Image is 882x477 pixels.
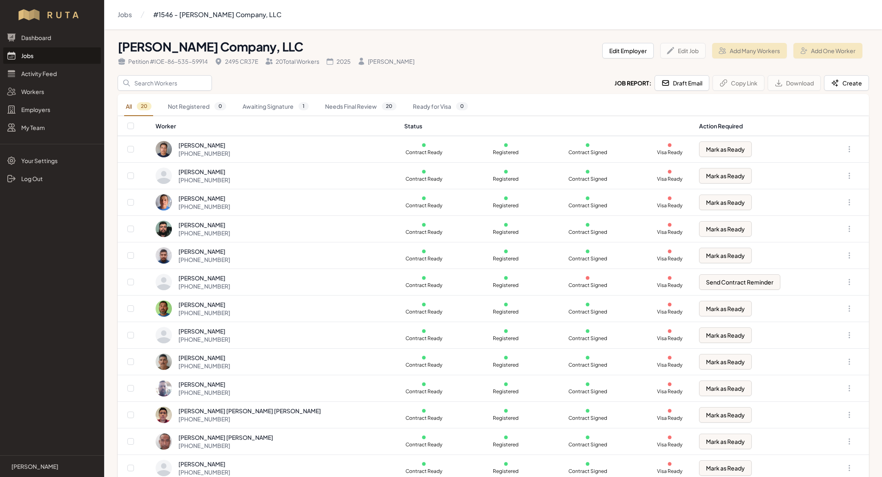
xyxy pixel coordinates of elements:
div: [PERSON_NAME] [357,57,414,65]
h1: [PERSON_NAME] Company, LLC [118,39,596,54]
p: Contract Ready [404,388,443,395]
button: Mark as Ready [699,221,752,237]
button: Mark as Ready [699,301,752,316]
img: Workflow [17,8,87,21]
span: 0 [214,102,226,110]
p: [PERSON_NAME] [11,462,58,470]
nav: Breadcrumb [118,7,281,23]
a: Dashboard [3,29,101,46]
p: Contract Ready [404,255,443,262]
a: Awaiting Signature [241,97,310,116]
div: [PHONE_NUMBER] [178,335,230,343]
div: [PHONE_NUMBER] [178,202,230,211]
p: Registered [486,441,526,448]
p: Registered [486,255,526,262]
div: [PERSON_NAME] [178,300,230,309]
button: Mark as Ready [699,141,752,157]
div: [PHONE_NUMBER] [178,441,273,450]
p: Contract Signed [568,149,607,156]
p: Contract Signed [568,441,607,448]
p: Visa Ready [650,282,689,289]
p: Visa Ready [650,202,689,209]
div: [PERSON_NAME] [178,247,230,255]
a: Activity Feed [3,65,101,82]
div: [PHONE_NUMBER] [178,255,230,264]
button: Edit Job [660,43,706,58]
button: Mark as Ready [699,195,752,210]
p: Contract Ready [404,202,443,209]
p: Contract Signed [568,202,607,209]
p: Contract Ready [404,176,443,182]
p: Contract Ready [404,415,443,421]
p: Registered [486,176,526,182]
div: [PERSON_NAME] [178,221,230,229]
div: [PHONE_NUMBER] [178,309,230,317]
div: [PERSON_NAME] [178,141,230,149]
div: [PHONE_NUMBER] [178,415,321,423]
div: [PERSON_NAME] [178,274,230,282]
a: Employers [3,101,101,118]
p: Contract Signed [568,255,607,262]
p: Registered [486,362,526,368]
div: [PHONE_NUMBER] [178,468,230,476]
div: Worker [156,122,395,130]
p: Visa Ready [650,176,689,182]
p: Registered [486,415,526,421]
input: Search Workers [118,75,212,91]
div: [PHONE_NUMBER] [178,229,230,237]
p: Contract Ready [404,309,443,315]
div: [PERSON_NAME] [178,460,230,468]
a: Workers [3,83,101,100]
a: #1546 - [PERSON_NAME] Company, LLC [153,7,281,23]
div: 2025 [326,57,351,65]
a: Log Out [3,170,101,187]
p: Visa Ready [650,468,689,475]
span: 1 [298,102,309,110]
p: Contract Ready [404,335,443,342]
p: Contract Ready [404,362,443,368]
h2: Job Report: [615,79,651,87]
a: My Team [3,119,101,136]
div: [PHONE_NUMBER] [178,282,230,290]
p: Registered [486,335,526,342]
div: [PERSON_NAME] [PERSON_NAME] [PERSON_NAME] [178,407,321,415]
div: [PERSON_NAME] [178,168,230,176]
th: Action Required [694,116,824,136]
p: Contract Signed [568,282,607,289]
div: [PHONE_NUMBER] [178,176,230,184]
p: Visa Ready [650,388,689,395]
div: [PHONE_NUMBER] [178,388,230,396]
button: Mark as Ready [699,460,752,476]
button: Mark as Ready [699,168,752,184]
p: Contract Signed [568,309,607,315]
p: Contract Signed [568,176,607,182]
div: 2495 CR37E [214,57,258,65]
div: [PHONE_NUMBER] [178,362,230,370]
a: Jobs [3,47,101,64]
button: Add Many Workers [712,43,787,58]
button: Draft Email [655,75,709,91]
p: Visa Ready [650,441,689,448]
a: Ready for Visa [411,97,470,116]
p: Contract Signed [568,415,607,421]
p: Registered [486,202,526,209]
div: [PERSON_NAME] [178,327,230,335]
p: Contract Ready [404,441,443,448]
button: Download [768,75,821,91]
p: Visa Ready [650,149,689,156]
a: All [124,97,153,116]
button: Mark as Ready [699,248,752,263]
p: Contract Signed [568,229,607,235]
button: Send Contract Reminder [699,274,780,290]
p: Contract Ready [404,149,443,156]
div: [PERSON_NAME] [178,380,230,388]
p: Registered [486,468,526,475]
div: [PHONE_NUMBER] [178,149,230,157]
p: Contract Ready [404,229,443,235]
a: Needs Final Review [323,97,398,116]
p: Registered [486,309,526,315]
button: Mark as Ready [699,407,752,423]
p: Registered [486,149,526,156]
p: Contract Signed [568,362,607,368]
p: Visa Ready [650,335,689,342]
